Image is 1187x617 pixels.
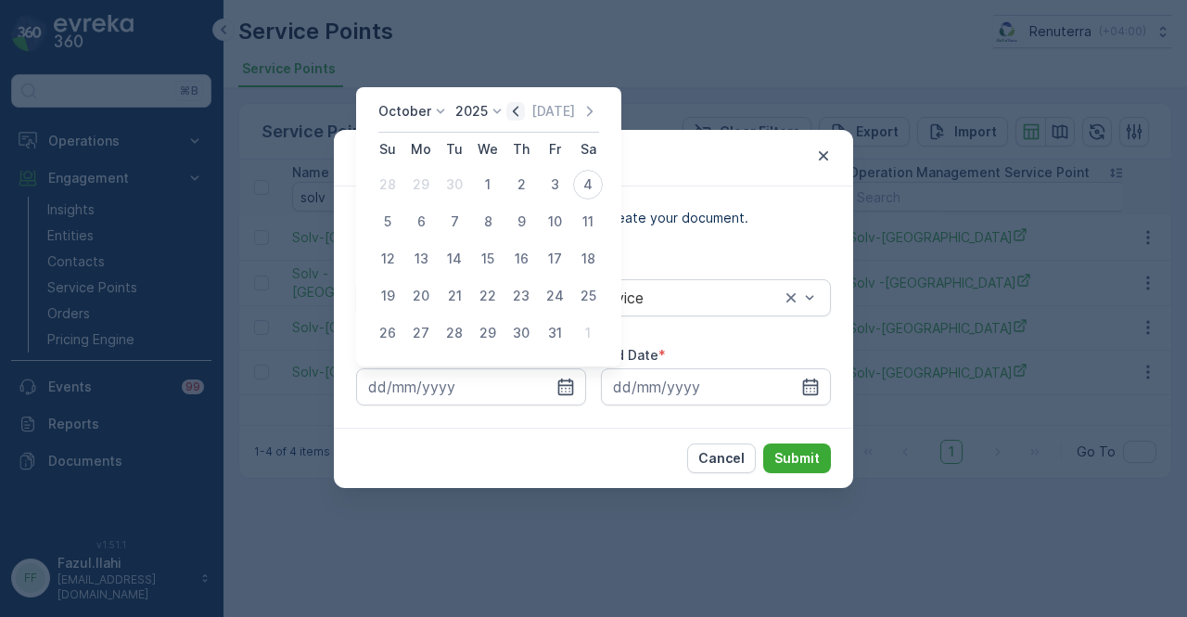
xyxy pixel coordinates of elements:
[440,318,469,348] div: 28
[540,244,569,274] div: 17
[473,207,503,237] div: 8
[506,244,536,274] div: 16
[601,347,658,363] label: End Date
[373,244,402,274] div: 12
[687,443,756,473] button: Cancel
[406,281,436,311] div: 20
[506,170,536,199] div: 2
[473,244,503,274] div: 15
[406,244,436,274] div: 13
[373,281,402,311] div: 19
[506,207,536,237] div: 9
[373,207,402,237] div: 5
[698,449,745,468] p: Cancel
[471,133,504,166] th: Wednesday
[406,170,436,199] div: 29
[473,281,503,311] div: 22
[538,133,571,166] th: Friday
[440,244,469,274] div: 14
[373,318,402,348] div: 26
[438,133,471,166] th: Tuesday
[506,318,536,348] div: 30
[373,170,402,199] div: 28
[455,102,488,121] p: 2025
[404,133,438,166] th: Monday
[540,318,569,348] div: 31
[440,170,469,199] div: 30
[540,170,569,199] div: 3
[504,133,538,166] th: Thursday
[763,443,831,473] button: Submit
[378,102,431,121] p: October
[440,281,469,311] div: 21
[571,133,605,166] th: Saturday
[601,368,831,405] input: dd/mm/yyyy
[573,244,603,274] div: 18
[473,170,503,199] div: 1
[440,207,469,237] div: 7
[573,318,603,348] div: 1
[506,281,536,311] div: 23
[540,281,569,311] div: 24
[573,207,603,237] div: 11
[473,318,503,348] div: 29
[573,170,603,199] div: 4
[540,207,569,237] div: 10
[573,281,603,311] div: 25
[406,318,436,348] div: 27
[406,207,436,237] div: 6
[531,102,575,121] p: [DATE]
[356,368,586,405] input: dd/mm/yyyy
[774,449,820,468] p: Submit
[371,133,404,166] th: Sunday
